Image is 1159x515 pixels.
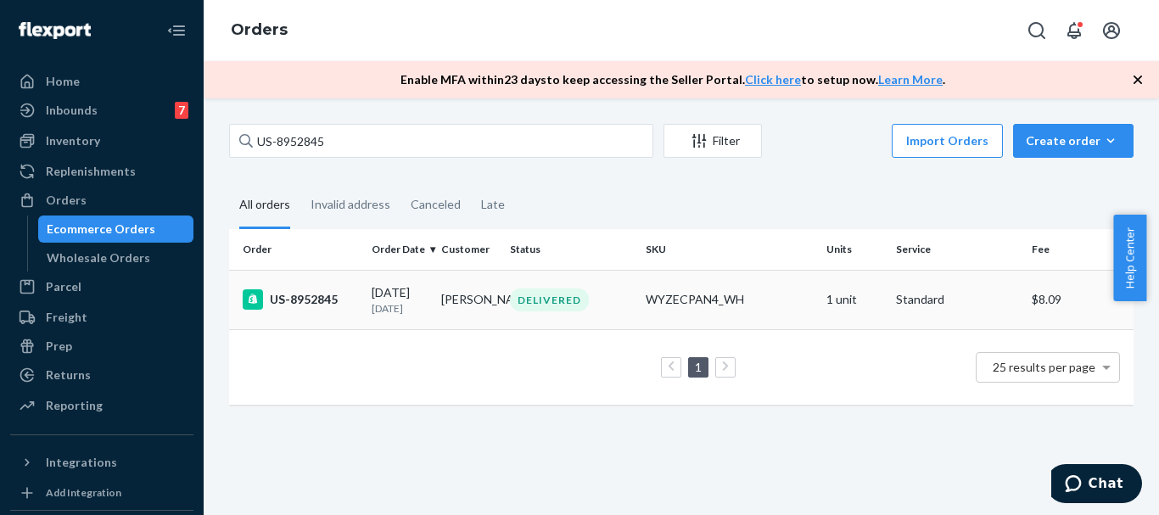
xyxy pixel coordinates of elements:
a: Orders [10,187,193,214]
div: Home [46,73,80,90]
div: Customer [441,242,497,256]
div: Integrations [46,454,117,471]
td: [PERSON_NAME] [434,270,504,329]
button: Open account menu [1095,14,1128,48]
input: Search orders [229,124,653,158]
th: SKU [639,229,820,270]
div: Inventory [46,132,100,149]
a: Inbounds7 [10,97,193,124]
p: Enable MFA within 23 days to keep accessing the Seller Portal. to setup now. . [400,71,945,88]
p: Standard [896,291,1018,308]
a: Add Integration [10,483,193,503]
a: Reporting [10,392,193,419]
div: Ecommerce Orders [47,221,155,238]
a: Freight [10,304,193,331]
button: Close Navigation [160,14,193,48]
button: Integrations [10,449,193,476]
th: Order [229,229,365,270]
div: Canceled [411,182,461,227]
iframe: Opens a widget where you can chat to one of our agents [1051,464,1142,507]
div: Prep [46,338,72,355]
div: Parcel [46,278,81,295]
div: Add Integration [46,485,121,500]
div: Replenishments [46,163,136,180]
div: WYZECPAN4_WH [646,291,813,308]
th: Fee [1025,229,1134,270]
td: $8.09 [1025,270,1134,329]
a: Parcel [10,273,193,300]
button: Filter [663,124,762,158]
th: Units [820,229,889,270]
a: Home [10,68,193,95]
a: Learn More [878,72,943,87]
div: Invalid address [311,182,390,227]
div: Orders [46,192,87,209]
button: Open notifications [1057,14,1091,48]
button: Help Center [1113,215,1146,301]
img: Flexport logo [19,22,91,39]
td: 1 unit [820,270,889,329]
ol: breadcrumbs [217,6,301,55]
a: Wholesale Orders [38,244,194,271]
div: Filter [664,132,761,149]
a: Prep [10,333,193,360]
div: DELIVERED [510,288,589,311]
div: US-8952845 [243,289,358,310]
a: Ecommerce Orders [38,216,194,243]
a: Orders [231,20,288,39]
th: Status [503,229,639,270]
div: 7 [175,102,188,119]
button: Import Orders [892,124,1003,158]
div: Freight [46,309,87,326]
p: [DATE] [372,301,428,316]
a: Click here [745,72,801,87]
div: Late [481,182,505,227]
div: All orders [239,182,290,229]
a: Page 1 is your current page [691,360,705,374]
th: Order Date [365,229,434,270]
a: Replenishments [10,158,193,185]
button: Open Search Box [1020,14,1054,48]
a: Returns [10,361,193,389]
div: Reporting [46,397,103,414]
span: 25 results per page [993,360,1095,374]
div: Inbounds [46,102,98,119]
div: Create order [1026,132,1121,149]
th: Service [889,229,1025,270]
button: Create order [1013,124,1134,158]
div: [DATE] [372,284,428,316]
div: Returns [46,367,91,383]
div: Wholesale Orders [47,249,150,266]
a: Inventory [10,127,193,154]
